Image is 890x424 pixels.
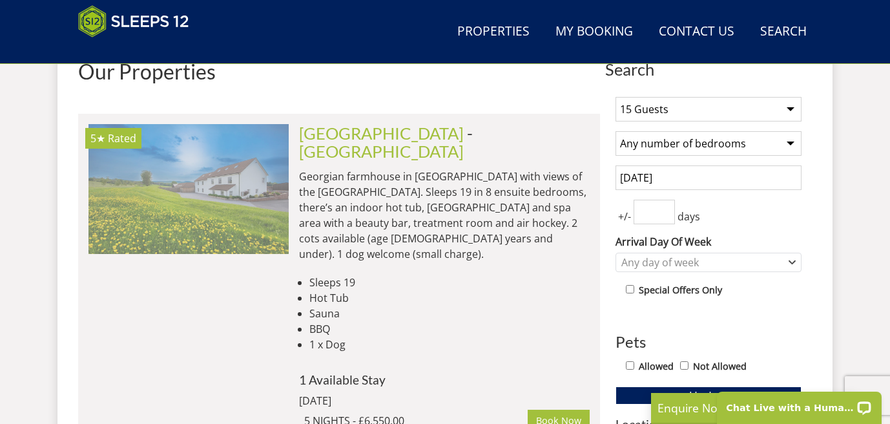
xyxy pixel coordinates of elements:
[299,393,473,408] div: [DATE]
[78,60,600,83] h1: Our Properties
[108,131,136,145] span: Rated
[654,17,740,47] a: Contact Us
[639,283,722,297] label: Special Offers Only
[618,255,785,270] div: Any day of week
[452,17,535,47] a: Properties
[639,359,674,374] label: Allowed
[616,209,634,224] span: +/-
[309,337,590,352] li: 1 x Dog
[299,142,464,161] a: [GEOGRAPHIC_DATA]
[616,253,802,272] div: Combobox
[755,17,812,47] a: Search
[88,124,289,253] img: inwood-farmhouse-somerset-accommodation-home-holiday-sleeps-22.original.jpg
[616,334,802,350] h3: Pets
[90,131,105,145] span: Inwood Farmhouse has a 5 star rating under the Quality in Tourism Scheme
[616,234,802,249] label: Arrival Day Of Week
[309,290,590,306] li: Hot Tub
[299,123,464,143] a: [GEOGRAPHIC_DATA]
[605,60,812,78] span: Search
[299,373,590,387] h4: 1 Available Stay
[299,123,473,161] span: -
[309,321,590,337] li: BBQ
[616,165,802,190] input: Arrival Date
[550,17,638,47] a: My Booking
[299,169,590,262] p: Georgian farmhouse in [GEOGRAPHIC_DATA] with views of the [GEOGRAPHIC_DATA]. Sleeps 19 in 8 ensui...
[309,306,590,321] li: Sauna
[693,359,747,374] label: Not Allowed
[72,45,207,56] iframe: Customer reviews powered by Trustpilot
[709,383,890,424] iframe: LiveChat chat widget
[689,388,729,403] span: Update
[309,275,590,290] li: Sleeps 19
[675,209,703,224] span: days
[88,124,289,253] a: 5★ Rated
[616,387,802,405] button: Update
[78,5,189,37] img: Sleeps 12
[657,399,851,416] p: Enquire Now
